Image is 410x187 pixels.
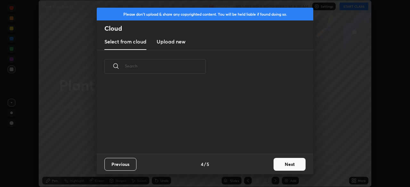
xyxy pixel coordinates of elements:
h3: Select from cloud [104,38,146,45]
input: Search [125,52,206,80]
h4: 5 [207,161,209,168]
h4: / [204,161,206,168]
div: Please don't upload & share any copyrighted content. You will be held liable if found doing so. [97,8,313,20]
h2: Cloud [104,24,313,33]
h4: 4 [201,161,203,168]
button: Next [274,158,306,171]
button: Previous [104,158,136,171]
h3: Upload new [157,38,185,45]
